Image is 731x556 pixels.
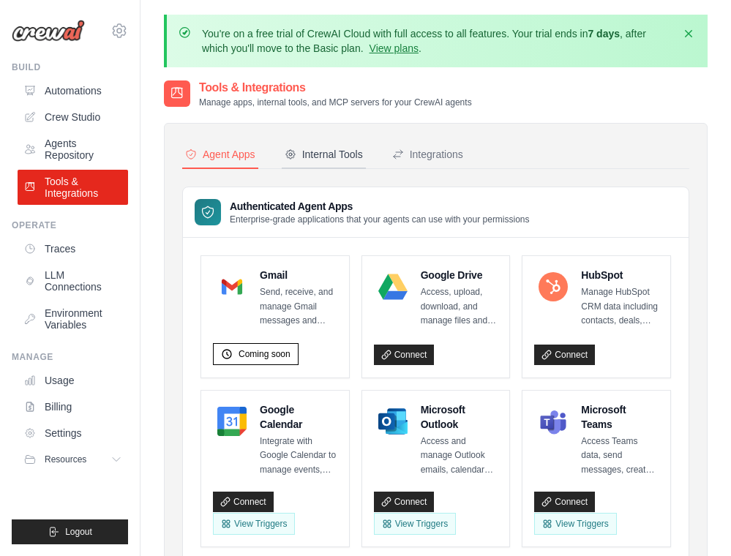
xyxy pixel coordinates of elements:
[374,492,435,512] a: Connect
[421,285,498,328] p: Access, upload, download, and manage files and folders in Google Drive.
[370,42,419,54] a: View plans
[18,105,128,129] a: Crew Studio
[421,268,498,282] h4: Google Drive
[18,301,128,337] a: Environment Variables
[389,141,466,169] button: Integrations
[374,345,435,365] a: Connect
[18,263,128,298] a: LLM Connections
[199,97,472,108] p: Manage apps, internal tools, and MCP servers for your CrewAI agents
[18,448,128,471] button: Resources
[230,199,530,214] h3: Authenticated Agent Apps
[18,369,128,392] a: Usage
[378,272,408,301] img: Google Drive Logo
[12,219,128,231] div: Operate
[378,407,408,436] img: Microsoft Outlook Logo
[18,237,128,260] a: Traces
[185,147,255,162] div: Agent Apps
[213,513,295,535] button: View Triggers
[539,407,568,436] img: Microsoft Teams Logo
[182,141,258,169] button: Agent Apps
[202,26,672,56] p: You're on a free trial of CrewAI Cloud with full access to all features. Your trial ends in , aft...
[392,147,463,162] div: Integrations
[213,492,274,512] a: Connect
[217,272,247,301] img: Gmail Logo
[581,285,659,328] p: Manage HubSpot CRM data including contacts, deals, and companies.
[260,285,337,328] p: Send, receive, and manage Gmail messages and email settings.
[12,519,128,544] button: Logout
[45,454,86,465] span: Resources
[282,141,366,169] button: Internal Tools
[65,526,92,538] span: Logout
[260,435,337,478] p: Integrate with Google Calendar to manage events, check availability, and access calendar data.
[260,268,337,282] h4: Gmail
[18,421,128,445] a: Settings
[581,268,659,282] h4: HubSpot
[581,402,659,432] h4: Microsoft Teams
[12,351,128,363] div: Manage
[374,513,456,535] : View Triggers
[12,20,85,42] img: Logo
[588,28,620,40] strong: 7 days
[421,435,498,478] p: Access and manage Outlook emails, calendar events, and contacts.
[18,79,128,102] a: Automations
[534,345,595,365] a: Connect
[217,407,247,436] img: Google Calendar Logo
[285,147,363,162] div: Internal Tools
[534,513,616,535] : View Triggers
[539,272,568,301] img: HubSpot Logo
[421,402,498,432] h4: Microsoft Outlook
[18,395,128,418] a: Billing
[18,170,128,205] a: Tools & Integrations
[199,79,472,97] h2: Tools & Integrations
[260,402,337,432] h4: Google Calendar
[12,61,128,73] div: Build
[239,348,290,360] span: Coming soon
[534,492,595,512] a: Connect
[581,435,659,478] p: Access Teams data, send messages, create meetings, and manage channels.
[230,214,530,225] p: Enterprise-grade applications that your agents can use with your permissions
[18,132,128,167] a: Agents Repository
